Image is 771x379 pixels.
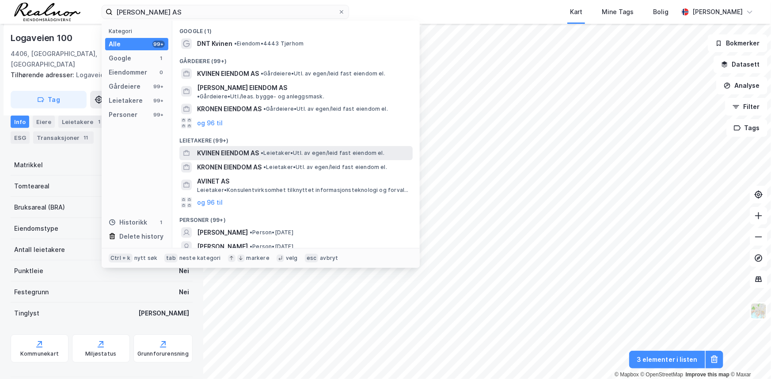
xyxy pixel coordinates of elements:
span: Gårdeiere • Utl./leas. bygge- og anleggsmask. [197,93,324,100]
span: • [263,105,266,112]
span: DNT Kvinen [197,38,232,49]
div: Historikk [109,217,147,228]
a: OpenStreetMap [641,371,684,378]
button: Filter [725,98,767,116]
div: Nei [179,287,189,297]
div: Transaksjoner [33,131,94,144]
div: Google [109,53,131,64]
div: Logaveien 102 [11,70,186,80]
div: Bolig [653,7,668,17]
div: 1 [95,117,104,126]
div: avbryt [320,255,338,262]
div: Google (1) [172,21,420,37]
div: 11 [81,133,90,142]
span: Tilhørende adresser: [11,71,76,79]
span: Leietaker • Utl. av egen/leid fast eiendom el. [261,150,384,157]
iframe: Chat Widget [727,337,771,379]
span: Gårdeiere • Utl. av egen/leid fast eiendom el. [263,105,388,113]
div: Kategori [109,28,168,34]
div: Mine Tags [602,7,634,17]
div: 0 [158,69,165,76]
div: Grunnforurensning [137,350,189,357]
div: 1 [158,219,165,226]
div: Matrikkel [14,160,43,170]
a: Mapbox [615,371,639,378]
img: Z [750,303,767,319]
div: 99+ [152,111,165,118]
span: Gårdeiere • Utl. av egen/leid fast eiendom el. [261,70,385,77]
div: 1 [158,55,165,62]
button: Tags [726,119,767,137]
span: • [261,150,263,156]
div: Info [11,116,29,128]
div: 99+ [152,83,165,90]
span: Eiendom • 4443 Tjørhom [234,40,304,47]
button: og 96 til [197,118,223,128]
span: AVINET AS [197,176,409,187]
span: Leietaker • Konsulentvirksomhet tilknyttet informasjonsteknologi og forvaltning og drift av IT-sy... [197,187,411,194]
div: Punktleie [14,266,43,276]
div: Gårdeiere [109,81,141,92]
button: og 96 til [197,197,223,208]
span: [PERSON_NAME] [197,241,248,252]
span: KRONEN EIENDOM AS [197,104,262,114]
img: realnor-logo.934646d98de889bb5806.png [14,3,80,21]
span: KVINEN EIENDOM AS [197,68,259,79]
div: 99+ [152,97,165,104]
div: 4406, [GEOGRAPHIC_DATA], [GEOGRAPHIC_DATA] [11,49,146,70]
span: KVINEN EIENDOM AS [197,148,259,158]
div: Eiere [33,116,55,128]
button: 3 elementer i listen [629,351,705,368]
div: 99+ [152,41,165,48]
span: Leietaker • Utl. av egen/leid fast eiendom el. [263,164,387,171]
div: Nei [179,266,189,276]
div: neste kategori [179,255,221,262]
span: • [263,164,266,170]
div: Leietakere [58,116,107,128]
span: • [197,93,200,100]
div: [PERSON_NAME] [692,7,743,17]
div: Bruksareal (BRA) [14,202,65,213]
button: Bokmerker [708,34,767,52]
div: markere [247,255,270,262]
div: Eiendommer [109,67,147,78]
button: Datasett [714,56,767,73]
span: • [234,40,237,47]
div: Personer (99+) [172,210,420,225]
span: Person • [DATE] [250,243,293,250]
input: Søk på adresse, matrikkel, gårdeiere, leietakere eller personer [113,5,338,19]
div: nytt søk [134,255,158,262]
div: ESG [11,131,30,144]
div: Kontrollprogram for chat [727,337,771,379]
div: Miljøstatus [85,350,116,357]
span: • [261,70,263,77]
span: Person • [DATE] [250,229,293,236]
button: Analyse [716,77,767,94]
div: [PERSON_NAME] [138,308,189,319]
div: Tomteareal [14,181,49,191]
span: [PERSON_NAME] EIENDOM AS [197,83,287,93]
div: Eiendomstype [14,223,58,234]
div: velg [286,255,298,262]
div: Logaveien 100 [11,31,74,45]
div: Personer [109,109,137,120]
div: Kommunekart [20,350,59,357]
span: [PERSON_NAME] [197,227,248,238]
div: Gårdeiere (99+) [172,51,420,67]
div: Antall leietakere [14,244,65,255]
div: tab [164,254,178,263]
button: Tag [11,91,87,109]
span: KRONEN EIENDOM AS [197,162,262,173]
div: Tinglyst [14,308,39,319]
a: Improve this map [686,371,729,378]
span: • [250,243,252,250]
div: Leietakere [109,95,143,106]
div: Leietakere (99+) [172,130,420,146]
div: Alle [109,39,121,49]
div: Delete history [119,231,163,242]
div: Festegrunn [14,287,49,297]
div: esc [305,254,319,263]
span: • [250,229,252,236]
div: Ctrl + k [109,254,133,263]
div: Kart [570,7,582,17]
